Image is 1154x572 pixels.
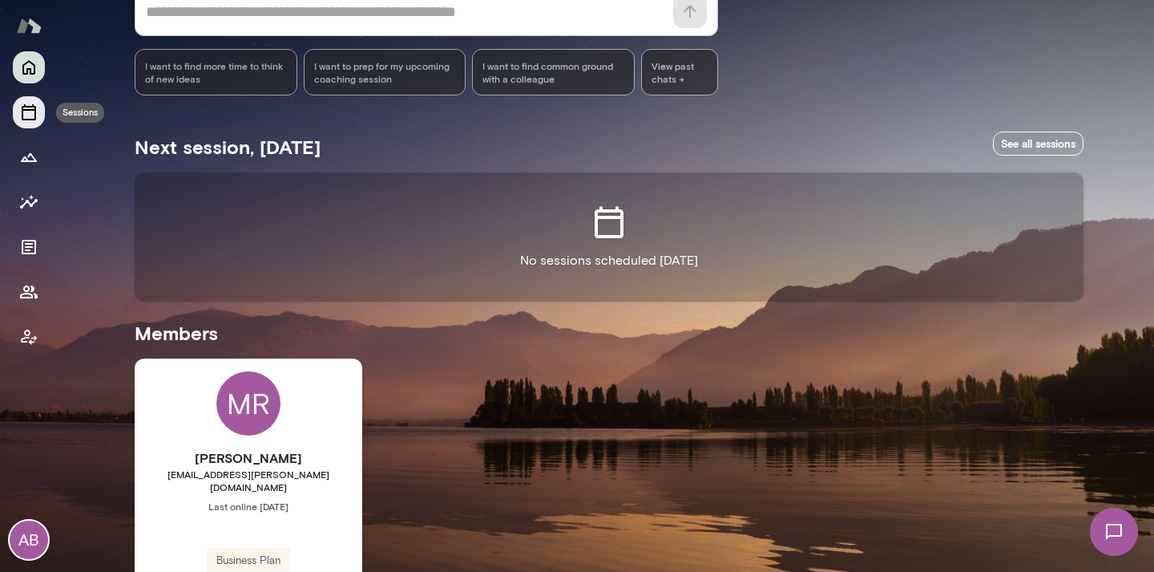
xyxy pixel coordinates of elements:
[135,500,362,513] span: Last online [DATE]
[482,59,624,85] span: I want to find common ground with a colleague
[207,553,290,569] span: Business Plan
[135,468,362,493] span: [EMAIL_ADDRESS][PERSON_NAME][DOMAIN_NAME]
[472,49,635,95] div: I want to find common ground with a colleague
[314,59,456,85] span: I want to prep for my upcoming coaching session
[520,251,698,270] p: No sessions scheduled [DATE]
[13,231,45,263] button: Documents
[13,321,45,353] button: Client app
[135,134,321,160] h5: Next session, [DATE]
[135,320,1083,346] h5: Members
[641,49,718,95] span: View past chats ->
[135,49,297,95] div: I want to find more time to think of new ideas
[145,59,287,85] span: I want to find more time to think of new ideas
[56,103,104,123] div: Sessions
[135,448,362,468] h6: [PERSON_NAME]
[13,51,45,83] button: Home
[13,96,45,128] button: Sessions
[304,49,466,95] div: I want to prep for my upcoming coaching session
[216,371,280,436] div: MR
[993,132,1083,156] a: See all sessions
[10,521,48,559] div: AB
[16,10,42,41] img: Mento
[13,186,45,218] button: Insights
[13,276,45,308] button: Members
[13,141,45,173] button: Growth Plan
